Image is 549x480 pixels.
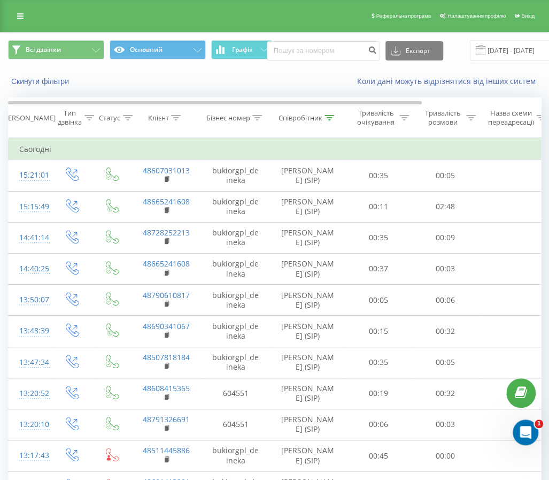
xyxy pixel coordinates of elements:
[412,253,479,284] td: 00:03
[201,191,270,222] td: bukiorgpl_deineka
[26,45,61,54] span: Всі дзвінки
[270,409,345,440] td: [PERSON_NAME] (SIP)
[345,191,412,222] td: 00:11
[58,109,82,127] div: Тип дзвінка
[19,258,41,279] div: 14:40:25
[270,160,345,191] td: [PERSON_NAME] (SIP)
[201,285,270,316] td: bukiorgpl_deineka
[345,409,412,440] td: 00:06
[110,40,206,59] button: Основний
[412,285,479,316] td: 00:06
[143,258,190,269] a: 48665241608
[270,316,345,347] td: [PERSON_NAME] (SIP)
[201,316,270,347] td: bukiorgpl_deineka
[19,414,41,435] div: 13:20:10
[345,440,412,471] td: 00:45
[345,347,412,378] td: 00:35
[412,222,479,253] td: 00:09
[345,160,412,191] td: 00:35
[143,165,190,176] a: 48607031013
[535,420,543,428] span: 1
[447,13,506,19] span: Налаштування профілю
[19,445,41,466] div: 13:17:43
[345,253,412,284] td: 00:37
[267,41,380,60] input: Пошук за номером
[19,321,41,341] div: 13:48:39
[8,77,74,86] button: Скинути фільтри
[143,290,190,300] a: 48790610817
[19,383,41,404] div: 13:20:52
[19,352,41,373] div: 13:47:34
[148,113,168,123] div: Клієнт
[143,321,190,331] a: 48690341067
[412,316,479,347] td: 00:32
[2,113,56,123] div: [PERSON_NAME]
[412,440,479,471] td: 00:00
[270,378,345,409] td: [PERSON_NAME] (SIP)
[19,227,41,248] div: 14:41:14
[270,253,345,284] td: [PERSON_NAME] (SIP)
[385,41,443,60] button: Експорт
[278,113,322,123] div: Співробітник
[19,196,41,217] div: 15:15:49
[201,378,270,409] td: 604551
[488,109,533,127] div: Назва схеми переадресації
[143,414,190,424] a: 48791326691
[270,285,345,316] td: [PERSON_NAME] (SIP)
[8,40,104,59] button: Всі дзвінки
[412,409,479,440] td: 00:03
[19,165,41,186] div: 15:21:01
[270,347,345,378] td: [PERSON_NAME] (SIP)
[270,440,345,471] td: [PERSON_NAME] (SIP)
[143,196,190,207] a: 48665241608
[270,191,345,222] td: [PERSON_NAME] (SIP)
[357,76,541,86] a: Коли дані можуть відрізнятися вiд інших систем
[412,347,479,378] td: 00:05
[513,420,538,445] iframe: Intercom live chat
[412,378,479,409] td: 00:32
[201,347,270,378] td: bukiorgpl_deineka
[421,109,463,127] div: Тривалість розмови
[201,409,270,440] td: 604551
[345,378,412,409] td: 00:19
[99,113,120,123] div: Статус
[206,113,250,123] div: Бізнес номер
[521,13,535,19] span: Вихід
[270,222,345,253] td: [PERSON_NAME] (SIP)
[412,191,479,222] td: 02:48
[354,109,397,127] div: Тривалість очікування
[412,160,479,191] td: 00:05
[376,13,431,19] span: Реферальна програма
[143,352,190,362] a: 48507818184
[232,46,253,54] span: Графік
[201,160,270,191] td: bukiorgpl_deineka
[143,383,190,393] a: 48608415365
[143,445,190,455] a: 48511445886
[201,222,270,253] td: bukiorgpl_deineka
[201,253,270,284] td: bukiorgpl_deineka
[143,227,190,238] a: 48728252213
[345,316,412,347] td: 00:15
[201,440,270,471] td: bukiorgpl_deineka
[211,40,273,59] button: Графік
[345,222,412,253] td: 00:35
[19,289,41,310] div: 13:50:07
[345,285,412,316] td: 00:05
